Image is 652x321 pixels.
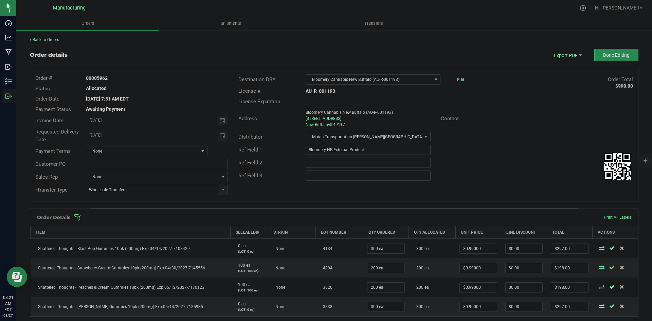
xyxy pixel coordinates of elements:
[5,34,12,41] inline-svg: Analytics
[551,302,588,311] input: 0
[7,267,27,287] iframe: Resource center
[551,244,588,253] input: 0
[506,244,542,253] input: 0
[35,187,68,193] span: Transfer Type
[212,20,250,26] span: Shipments
[35,285,204,290] span: Shattered Thoughts - Peaches & Cream Gummies 10pk (200mg) Exp 05/12/2027-7170123
[238,76,276,83] span: Destination DBA
[551,263,588,273] input: 0
[607,304,617,308] span: Save Order Detail
[413,246,429,251] span: 300 ea
[455,226,501,239] th: Unit Price
[35,129,79,143] span: Requested Delivery Date
[595,5,639,11] span: Hi, [PERSON_NAME]!
[547,49,587,61] li: Export PDF
[367,263,404,273] input: 0
[306,116,341,121] span: [STREET_ADDRESS]
[86,106,125,112] strong: Awaiting Payment
[86,75,108,81] strong: 00005962
[235,268,264,273] p: (LOT: 100 ea)
[272,266,285,270] span: None
[460,302,496,311] input: 0
[235,282,251,287] span: 100 ea
[35,246,190,251] span: Shattered Thoughts - Blast Pop Gummies 10pk (200mg) Exp 04/14/2027-7108429
[86,146,199,156] span: None
[320,266,332,270] span: 4204
[413,285,429,290] span: 200 ea
[5,93,12,100] inline-svg: Outbound
[320,304,332,309] span: 3838
[3,295,13,313] p: 08:21 AM EDT
[235,288,264,293] p: (LOT: 100 ea)
[306,110,393,115] span: Bloomery Cannabis New Buffalo (AU-R-001193)
[53,5,86,11] span: Manufacturing
[3,313,13,318] p: 08/27
[159,16,302,31] a: Shipments
[238,160,262,166] span: Ref Field 2
[413,266,429,270] span: 200 ea
[238,115,257,122] span: Address
[363,226,409,239] th: Qty Ordered
[5,78,12,85] inline-svg: Inventory
[31,226,231,239] th: Item
[30,37,59,42] a: Back to Orders
[35,266,205,270] span: Shattered Thoughts - Strawberry Cream Gummies 10pk (200mg) Exp 04/30/2027-7145556
[367,244,404,253] input: 0
[617,304,627,308] span: Delete Order Detail
[235,302,246,306] span: 0 ea
[35,96,59,102] span: Order Date
[367,283,404,292] input: 0
[86,172,219,182] span: None
[501,226,547,239] th: Line Discount
[607,285,617,289] span: Save Order Detail
[268,226,315,239] th: Strain
[30,51,68,59] div: Order details
[320,285,332,290] span: 3820
[231,226,268,239] th: Sellable
[306,88,335,94] strong: AU-R-001193
[35,106,71,112] span: Payment Status
[37,215,70,220] h1: Order Details
[235,244,246,248] span: 0 ea
[272,285,285,290] span: None
[72,20,104,26] span: Orders
[551,283,588,292] input: 0
[367,302,404,311] input: 0
[218,131,228,141] span: Toggle calendar
[607,265,617,269] span: Save Order Detail
[593,226,638,239] th: Actions
[579,5,587,11] div: Manage settings
[413,304,429,309] span: 300 ea
[306,75,432,84] span: Bloomery Cannabis New Buffalo (AU-R-001193)
[86,86,107,91] strong: Allocated
[327,122,332,127] span: MI
[35,86,50,92] span: Status
[506,283,542,292] input: 0
[617,285,627,289] span: Delete Order Detail
[607,246,617,250] span: Save Order Detail
[409,226,456,239] th: Qty Allocated
[35,161,66,167] span: Customer PO
[238,134,262,140] span: Distributor
[320,246,332,251] span: 4134
[617,246,627,250] span: Delete Order Detail
[302,16,445,31] a: Transfers
[86,96,129,102] strong: [DATE] 7:51 AM EDT
[355,20,392,26] span: Transfers
[604,153,631,180] qrcode: 00005962
[306,122,328,127] span: New Buffalo
[441,115,459,122] span: Contact
[235,249,264,254] p: (LOT: 0 ea)
[617,265,627,269] span: Delete Order Detail
[604,153,631,180] img: Scan me!
[35,118,64,124] span: Invoice Date
[506,263,542,273] input: 0
[272,246,285,251] span: None
[35,174,58,180] span: Sales Rep
[16,16,159,31] a: Orders
[506,302,542,311] input: 0
[235,307,264,312] p: (LOT: 0 ea)
[333,122,345,127] span: 49117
